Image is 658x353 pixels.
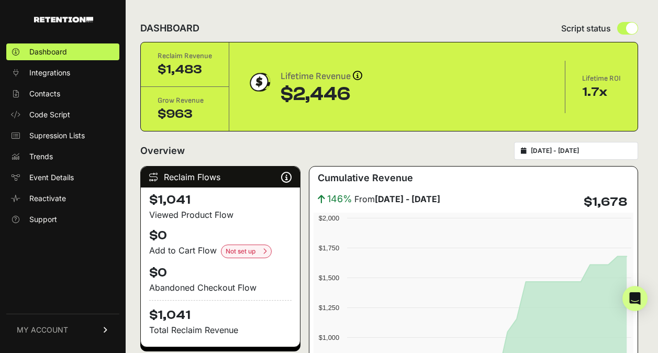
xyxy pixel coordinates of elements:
text: $2,000 [319,214,339,222]
span: Supression Lists [29,130,85,141]
span: Code Script [29,109,70,120]
div: Reclaim Revenue [158,51,212,61]
a: Reactivate [6,190,119,207]
h4: $1,678 [584,194,627,211]
text: $1,750 [319,244,339,252]
div: Add to Cart Flow [149,244,292,258]
text: $1,250 [319,304,339,312]
div: Grow Revenue [158,95,212,106]
a: Integrations [6,64,119,81]
a: Support [6,211,119,228]
div: Reclaim Flows [141,167,300,187]
span: MY ACCOUNT [17,325,68,335]
a: Supression Lists [6,127,119,144]
span: Dashboard [29,47,67,57]
span: Trends [29,151,53,162]
h4: $0 [149,264,292,281]
p: Total Reclaim Revenue [149,324,292,336]
text: $1,000 [319,334,339,341]
h2: DASHBOARD [140,21,199,36]
div: Open Intercom Messenger [622,286,648,311]
div: $963 [158,106,212,123]
h3: Cumulative Revenue [318,171,413,185]
a: MY ACCOUNT [6,314,119,346]
span: Reactivate [29,193,66,204]
div: $1,483 [158,61,212,78]
text: $1,500 [319,274,339,282]
span: Support [29,214,57,225]
a: Contacts [6,85,119,102]
a: Trends [6,148,119,165]
div: Abandoned Checkout Flow [149,281,292,294]
a: Dashboard [6,43,119,60]
span: 146% [327,192,352,206]
div: Viewed Product Flow [149,208,292,221]
div: $2,446 [281,84,362,105]
img: dollar-coin-05c43ed7efb7bc0c12610022525b4bbbb207c7efeef5aecc26f025e68dcafac9.png [246,69,272,95]
span: Integrations [29,68,70,78]
span: Contacts [29,89,60,99]
span: From [354,193,440,205]
h4: $0 [149,227,292,244]
div: 1.7x [582,84,621,101]
div: Lifetime ROI [582,73,621,84]
a: Event Details [6,169,119,186]
a: Code Script [6,106,119,123]
h4: $1,041 [149,192,292,208]
h4: $1,041 [149,300,292,324]
strong: [DATE] - [DATE] [375,194,440,204]
span: Event Details [29,172,74,183]
img: Retention.com [34,17,93,23]
div: Lifetime Revenue [281,69,362,84]
span: Script status [561,22,611,35]
h2: Overview [140,144,185,158]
